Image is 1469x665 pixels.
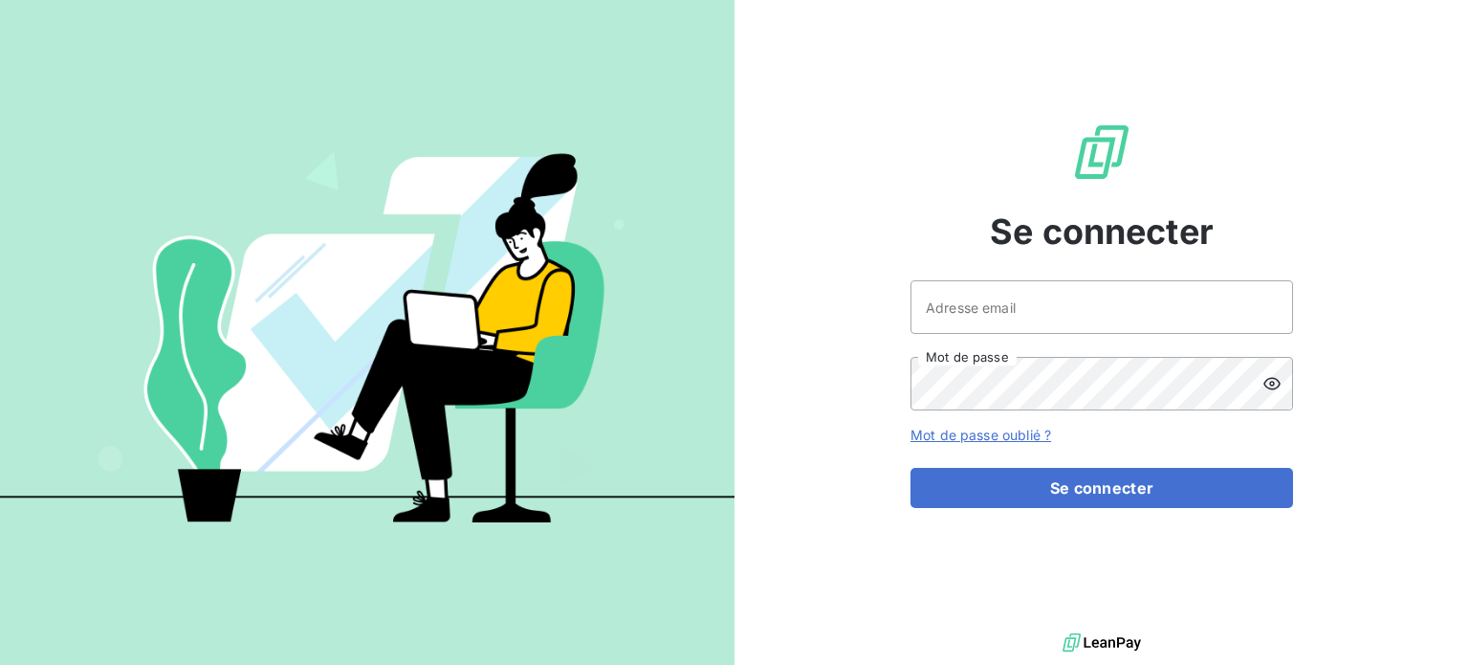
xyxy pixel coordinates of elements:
[910,280,1293,334] input: placeholder
[1071,122,1132,183] img: Logo LeanPay
[910,468,1293,508] button: Se connecter
[1063,629,1141,657] img: logo
[990,206,1214,257] span: Se connecter
[910,427,1051,443] a: Mot de passe oublié ?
